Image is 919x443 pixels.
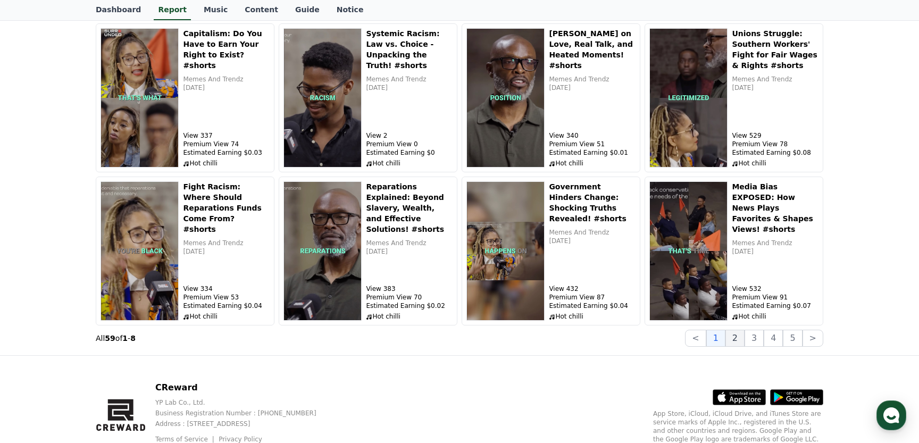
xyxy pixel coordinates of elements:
button: Unions Struggle: Southern Workers' Fight for Fair Wages & Rights #shorts Unions Struggle: Souther... [645,23,823,172]
p: Hot chilli [549,312,636,321]
p: Memes And Trendz [732,239,818,247]
p: Hot chilli [183,159,270,168]
p: [DATE] [183,83,270,92]
p: View 334 [183,285,270,293]
button: Government Hinders Change: Shocking Truths Revealed! #shorts Government Hinders Change: Shocking ... [462,177,640,325]
p: Hot chilli [366,312,453,321]
p: Premium View 78 [732,140,818,148]
p: Estimated Earning $0.02 [366,302,453,310]
p: Hot chilli [732,159,818,168]
p: View 432 [549,285,636,293]
p: Memes And Trendz [183,75,270,83]
p: Estimated Earning $0.04 [549,302,636,310]
h5: Reparations Explained: Beyond Slavery, Wealth, and Effective Solutions! #shorts [366,181,453,235]
p: View 383 [366,285,453,293]
a: Privacy Policy [219,436,262,443]
p: Estimated Earning $0.07 [732,302,818,310]
button: 1 [706,330,725,347]
p: View 532 [732,285,818,293]
p: Premium View 51 [549,140,636,148]
p: [DATE] [549,83,636,92]
p: [DATE] [732,247,818,256]
p: Memes And Trendz [183,239,270,247]
p: Premium View 87 [549,293,636,302]
p: Estimated Earning $0 [366,148,453,157]
p: Memes And Trendz [549,228,636,237]
span: Settings [157,353,183,362]
img: Media Bias EXPOSED: How News Plays Favorites & Shapes Views! #shorts [649,181,728,321]
p: YP Lab Co., Ltd. [155,398,333,407]
p: View 337 [183,131,270,140]
strong: 59 [105,334,115,342]
p: [DATE] [732,83,818,92]
span: Home [27,353,46,362]
p: View 2 [366,131,453,140]
p: Hot chilli [549,159,636,168]
h5: Media Bias EXPOSED: How News Plays Favorites & Shapes Views! #shorts [732,181,818,235]
p: Estimated Earning $0.08 [732,148,818,157]
p: Memes And Trendz [366,239,453,247]
h5: Unions Struggle: Southern Workers' Fight for Fair Wages & Rights #shorts [732,28,818,71]
h5: Capitalism: Do You Have to Earn Your Right to Exist? #shorts [183,28,270,71]
button: 3 [745,330,764,347]
strong: 8 [130,334,136,342]
p: Estimated Earning $0.03 [183,148,270,157]
p: Memes And Trendz [549,75,636,83]
h5: Government Hinders Change: Shocking Truths Revealed! #shorts [549,181,636,224]
p: Estimated Earning $0.04 [183,302,270,310]
img: Amanda Seales on Love, Real Talk, and Heated Moments! #shorts [466,28,545,168]
a: Messages [70,337,137,364]
button: Capitalism: Do You Have to Earn Your Right to Exist? #shorts Capitalism: Do You Have to Earn Your... [96,23,274,172]
button: > [803,330,823,347]
button: < [685,330,706,347]
p: Hot chilli [732,312,818,321]
img: Government Hinders Change: Shocking Truths Revealed! #shorts [466,181,545,321]
img: Unions Struggle: Southern Workers' Fight for Fair Wages & Rights #shorts [649,28,728,168]
button: Systemic Racism: Law vs. Choice - Unpacking the Truth! #shorts Systemic Racism: Law vs. Choice - ... [279,23,457,172]
p: [DATE] [366,83,453,92]
p: Hot chilli [366,159,453,168]
button: 4 [764,330,783,347]
a: Home [3,337,70,364]
img: Fight Racism: Where Should Reparations Funds Come From? #shorts [101,181,179,321]
a: Settings [137,337,204,364]
p: All of - [96,333,136,344]
p: Premium View 53 [183,293,270,302]
p: View 529 [732,131,818,140]
p: Memes And Trendz [732,75,818,83]
a: Terms of Service [155,436,216,443]
button: Reparations Explained: Beyond Slavery, Wealth, and Effective Solutions! #shorts Reparations Expla... [279,177,457,325]
h5: Fight Racism: Where Should Reparations Funds Come From? #shorts [183,181,270,235]
p: Estimated Earning $0.01 [549,148,636,157]
p: Premium View 74 [183,140,270,148]
p: Business Registration Number : [PHONE_NUMBER] [155,409,333,417]
button: Amanda Seales on Love, Real Talk, and Heated Moments! #shorts [PERSON_NAME] on Love, Real Talk, a... [462,23,640,172]
button: 2 [725,330,745,347]
p: [DATE] [366,247,453,256]
span: Messages [88,354,120,362]
h5: [PERSON_NAME] on Love, Real Talk, and Heated Moments! #shorts [549,28,636,71]
p: [DATE] [183,247,270,256]
p: CReward [155,381,333,394]
p: Premium View 0 [366,140,453,148]
p: Premium View 70 [366,293,453,302]
p: Address : [STREET_ADDRESS] [155,420,333,428]
p: View 340 [549,131,636,140]
img: Reparations Explained: Beyond Slavery, Wealth, and Effective Solutions! #shorts [283,181,362,321]
p: Hot chilli [183,312,270,321]
p: Premium View 91 [732,293,818,302]
img: Capitalism: Do You Have to Earn Your Right to Exist? #shorts [101,28,179,168]
button: Media Bias EXPOSED: How News Plays Favorites & Shapes Views! #shorts Media Bias EXPOSED: How News... [645,177,823,325]
h5: Systemic Racism: Law vs. Choice - Unpacking the Truth! #shorts [366,28,453,71]
button: 5 [783,330,802,347]
p: Memes And Trendz [366,75,453,83]
p: [DATE] [549,237,636,245]
strong: 1 [122,334,128,342]
button: Fight Racism: Where Should Reparations Funds Come From? #shorts Fight Racism: Where Should Repara... [96,177,274,325]
img: Systemic Racism: Law vs. Choice - Unpacking the Truth! #shorts [283,28,362,168]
